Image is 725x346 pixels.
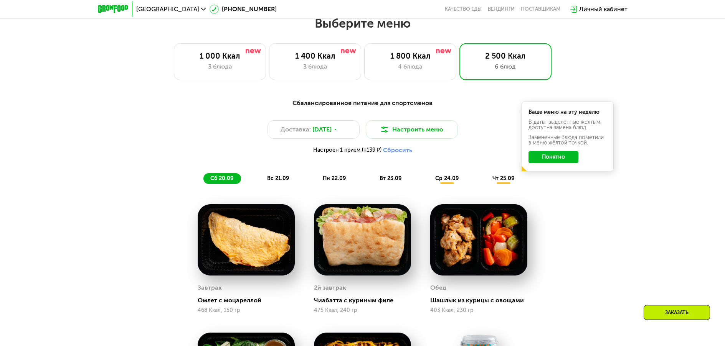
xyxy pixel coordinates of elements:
div: 2й завтрак [314,282,346,294]
div: Заменённые блюда пометили в меню жёлтой точкой. [528,135,607,146]
span: чт 25.09 [492,175,514,182]
div: Шашлык из курицы с овощами [430,297,533,304]
div: 4 блюда [372,62,448,71]
div: Обед [430,282,446,294]
div: 468 Ккал, 150 гр [198,307,295,313]
span: Доставка: [281,125,311,134]
span: Настроен 1 прием (+139 ₽) [313,148,381,153]
span: вс 21.09 [267,175,289,182]
div: В даты, выделенные желтым, доступна замена блюд. [528,120,607,130]
div: 1 400 Ккал [277,51,353,61]
div: 1 800 Ккал [372,51,448,61]
button: Сбросить [383,146,412,154]
div: Омлет с моцареллой [198,297,301,304]
span: пн 22.09 [323,175,346,182]
div: 3 блюда [182,62,258,71]
a: [PHONE_NUMBER] [210,5,277,14]
a: Качество еды [445,6,482,12]
button: Настроить меню [366,120,458,139]
div: 475 Ккал, 240 гр [314,307,411,313]
span: ср 24.09 [435,175,459,182]
div: 2 500 Ккал [467,51,543,61]
div: Заказать [644,305,710,320]
span: вт 23.09 [380,175,401,182]
button: Понятно [528,151,578,163]
div: Завтрак [198,282,222,294]
span: [DATE] [312,125,332,134]
div: 1 000 Ккал [182,51,258,61]
div: Ваше меню на эту неделю [528,110,607,115]
div: Сбалансированное питание для спортсменов [135,98,590,108]
span: сб 20.09 [210,175,233,182]
h2: Выберите меню [25,16,700,31]
div: Чиабатта с куриным филе [314,297,417,304]
div: Личный кабинет [579,5,628,14]
div: 403 Ккал, 230 гр [430,307,527,313]
div: 6 блюд [467,62,543,71]
div: 3 блюда [277,62,353,71]
span: [GEOGRAPHIC_DATA] [136,6,199,12]
a: Вендинги [488,6,515,12]
div: поставщикам [521,6,560,12]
